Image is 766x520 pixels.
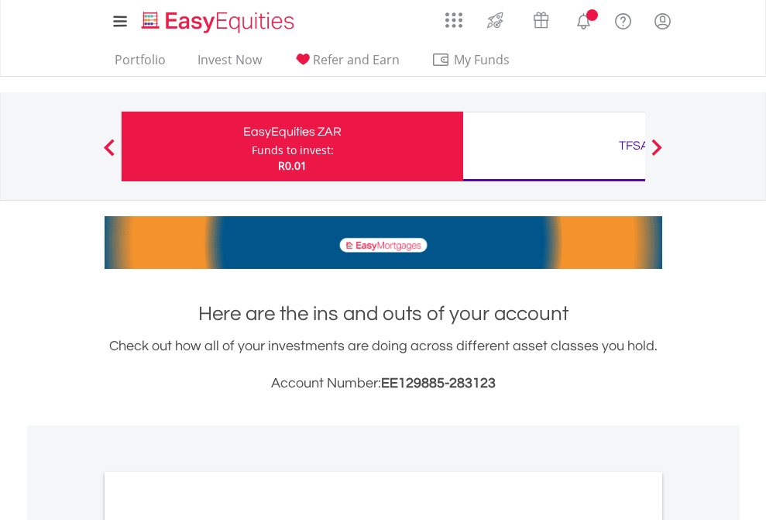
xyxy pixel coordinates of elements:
[564,4,603,35] a: Notifications
[483,8,508,33] img: thrive-v2.svg
[313,51,400,68] span: Refer and Earn
[287,52,406,76] a: Refer and Earn
[252,143,334,158] div: Funds to invest:
[94,146,125,162] button: Previous
[445,12,462,29] img: grid-menu-icon.svg
[191,52,268,76] a: Invest Now
[108,52,172,76] a: Portfolio
[278,158,307,173] span: R0.01
[105,300,662,328] h1: Here are the ins and outs of your account
[641,146,672,162] button: Next
[643,4,682,38] a: My Profile
[381,376,496,391] span: EE129885-283123
[603,4,643,35] a: FAQ's and Support
[105,336,662,394] div: Check out how all of your investments are doing across different asset classes you hold.
[528,8,554,33] img: vouchers-v2.svg
[105,216,662,269] img: EasyMortage Promotion Banner
[131,121,454,143] div: EasyEquities ZAR
[518,4,564,33] a: Vouchers
[139,9,301,35] img: EasyEquities_Logo.png
[105,373,662,394] h3: Account Number:
[435,4,472,29] a: AppsGrid
[431,50,533,70] span: My Funds
[136,4,301,35] a: Home page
